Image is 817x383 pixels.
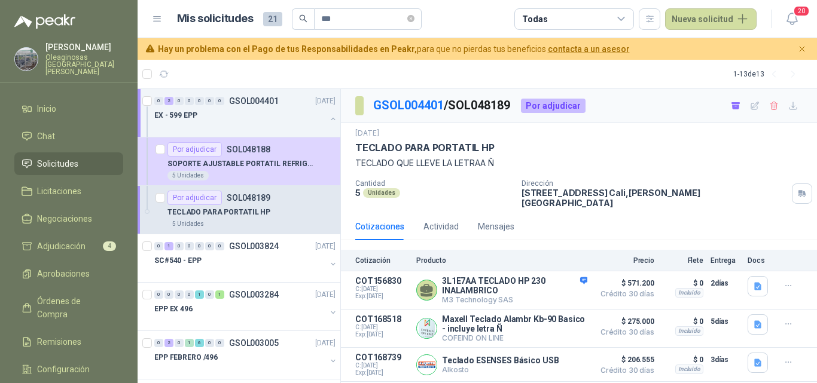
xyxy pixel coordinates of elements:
span: Exp: [DATE] [355,331,409,338]
p: SOPORTE AJUSTABLE PORTATIL REFRIGERANTE [167,158,316,170]
p: Precio [595,256,654,265]
span: Solicitudes [37,157,78,170]
p: Docs [748,256,772,265]
span: close-circle [407,13,414,24]
div: 0 [175,242,184,250]
span: Exp: [DATE] [355,369,409,376]
img: Company Logo [417,355,437,375]
div: 1 - 13 de 13 [733,65,803,84]
p: COT168518 [355,314,409,324]
p: 5 días [711,314,740,329]
span: C: [DATE] [355,286,409,293]
a: Configuración [14,358,123,381]
div: Todas [522,13,547,26]
p: EX - 599 EPP [154,110,197,121]
p: [DATE] [315,96,336,107]
p: Cantidad [355,179,512,188]
div: 2 [164,339,173,347]
a: Por adjudicarSOL048188SOPORTE AJUSTABLE PORTATIL REFRIGERANTE5 Unidades [138,137,340,186]
a: 0 2 0 0 0 0 0 GSOL004401[DATE] EX - 599 EPP [154,94,338,132]
p: [PERSON_NAME] [45,43,123,51]
span: Crédito 30 días [595,367,654,374]
p: COT156830 [355,276,409,286]
p: 3 días [711,353,740,367]
span: Licitaciones [37,185,81,198]
p: COFEIND ON LINE [442,333,587,342]
a: Inicio [14,97,123,120]
div: 1 [215,290,224,299]
div: Incluido [675,364,703,374]
a: Solicitudes [14,152,123,175]
p: 5 [355,188,361,198]
span: 20 [793,5,810,17]
p: Entrega [711,256,740,265]
span: 4 [103,241,116,251]
div: 6 [195,339,204,347]
p: Maxell Teclado Alambr Kb-90 Basico - incluye letra Ñ [442,314,587,333]
div: 5 Unidades [167,219,209,229]
div: Cotizaciones [355,220,404,233]
div: 0 [205,339,214,347]
a: Por adjudicarSOL048189TECLADO PARA PORTATIL HP5 Unidades [138,186,340,234]
div: Incluido [675,326,703,336]
p: COT168739 [355,353,409,362]
p: GSOL003005 [229,339,279,347]
div: Actividad [423,220,459,233]
b: Hay un problema con el Pago de tus Responsabilidades en Peakr, [158,44,417,54]
span: C: [DATE] [355,362,409,369]
p: Teclado ESENSES Básico USB [442,356,559,365]
span: search [299,14,307,23]
p: Alkosto [442,365,559,374]
span: Remisiones [37,335,81,348]
p: Producto [416,256,587,265]
img: Company Logo [417,318,437,338]
div: Incluido [675,288,703,298]
h1: Mis solicitudes [177,10,254,27]
p: Flete [661,256,703,265]
span: Adjudicación [37,240,86,253]
p: $ 0 [661,353,703,367]
div: 0 [185,97,194,105]
div: 0 [175,290,184,299]
p: 2 días [711,276,740,290]
div: 0 [215,339,224,347]
img: Logo peakr [14,14,75,29]
a: 0 2 0 1 6 0 0 GSOL003005[DATE] EPP FEBRERO /496 [154,336,338,374]
span: C: [DATE] [355,324,409,331]
p: EPP EX 496 [154,304,193,315]
div: 0 [154,97,163,105]
div: 0 [154,290,163,299]
a: contacta a un asesor [548,44,630,54]
p: [DATE] [315,338,336,349]
span: Negociaciones [37,212,92,225]
p: GSOL004401 [229,97,279,105]
p: [DATE] [315,241,336,252]
span: Crédito 30 días [595,290,654,298]
a: 0 0 0 0 1 0 1 GSOL003284[DATE] EPP EX 496 [154,287,338,326]
span: Chat [37,130,55,143]
p: $ 0 [661,314,703,329]
span: 21 [263,12,282,26]
span: $ 571.200 [595,276,654,290]
p: / SOL048189 [373,96,511,115]
div: 2 [164,97,173,105]
a: Órdenes de Compra [14,290,123,326]
a: Aprobaciones [14,262,123,285]
span: $ 275.000 [595,314,654,329]
div: Mensajes [478,220,514,233]
a: Licitaciones [14,180,123,203]
p: [DATE] [315,289,336,301]
div: 1 [185,339,194,347]
p: SC#540 - EPP [154,255,202,266]
span: Crédito 30 días [595,329,654,336]
a: Adjudicación4 [14,235,123,258]
div: 1 [195,290,204,299]
div: 0 [185,242,194,250]
p: [DATE] [355,128,379,139]
a: GSOL004401 [373,98,444,112]
div: 1 [164,242,173,250]
span: Configuración [37,363,90,376]
div: 0 [185,290,194,299]
a: Remisiones [14,330,123,353]
div: 0 [175,97,184,105]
